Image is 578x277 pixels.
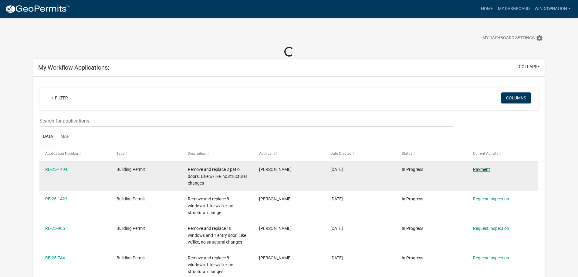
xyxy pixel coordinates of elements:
[495,3,532,15] a: My Dashboard
[117,196,145,201] span: Building Permit
[330,196,343,201] span: 08/04/2025
[473,255,509,260] a: Request Inspection
[45,255,65,260] a: RE-25-744
[478,32,548,44] button: My Dashboard Settingssettings
[478,3,495,15] a: Home
[111,146,182,161] datatable-header-cell: Type
[402,151,412,156] span: Status
[473,226,509,231] a: Request Inspection
[38,64,109,71] h5: My Workflow Applications:
[39,146,111,161] datatable-header-cell: Application Number
[117,226,145,231] span: Building Permit
[45,226,65,231] a: RE-25-965
[188,255,233,274] span: Remove and replace 8 windows. Like w/like, no structural changes
[188,151,206,156] span: Description
[519,64,540,70] button: collapse
[330,255,343,260] span: 05/12/2025
[47,92,73,103] a: + Filter
[330,167,343,172] span: 08/13/2025
[536,35,543,42] i: settings
[57,127,73,147] a: Map
[117,151,124,156] span: Type
[467,146,538,161] datatable-header-cell: Current Activity
[182,146,253,161] datatable-header-cell: Description
[259,151,275,156] span: Applicant
[259,167,292,172] span: Scott Doughman
[188,196,233,215] span: Remove and replace 8 windows. Like w/like, no structural change
[259,226,292,231] span: Scott Doughman
[253,146,325,161] datatable-header-cell: Applicant
[473,151,498,156] span: Current Activity
[259,255,292,260] span: Scott Doughman
[402,255,423,260] span: In Progress
[330,151,352,156] span: Date Created
[259,196,292,201] span: Scott Doughman
[39,127,57,147] a: Data
[45,167,67,172] a: RE-25-1494
[482,35,535,42] span: My Dashboard Settings
[188,226,246,245] span: Remove and replace 18 windows and 1 entry door. Like w/like, no structural changes
[473,167,490,172] a: Payment
[396,146,467,161] datatable-header-cell: Status
[532,3,573,15] a: Windownation
[402,167,423,172] span: In Progress
[473,196,509,201] a: Request Inspection
[402,196,423,201] span: In Progress
[402,226,423,231] span: In Progress
[117,167,145,172] span: Building Permit
[330,226,343,231] span: 06/06/2025
[501,92,531,103] button: Columns
[325,146,396,161] datatable-header-cell: Date Created
[39,115,454,127] input: Search for applications
[117,255,145,260] span: Building Permit
[188,167,247,186] span: Remove and replace 2 patio doors. Like w/like, no structural changes
[45,151,78,156] span: Application Number
[45,196,67,201] a: RE-25-1422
